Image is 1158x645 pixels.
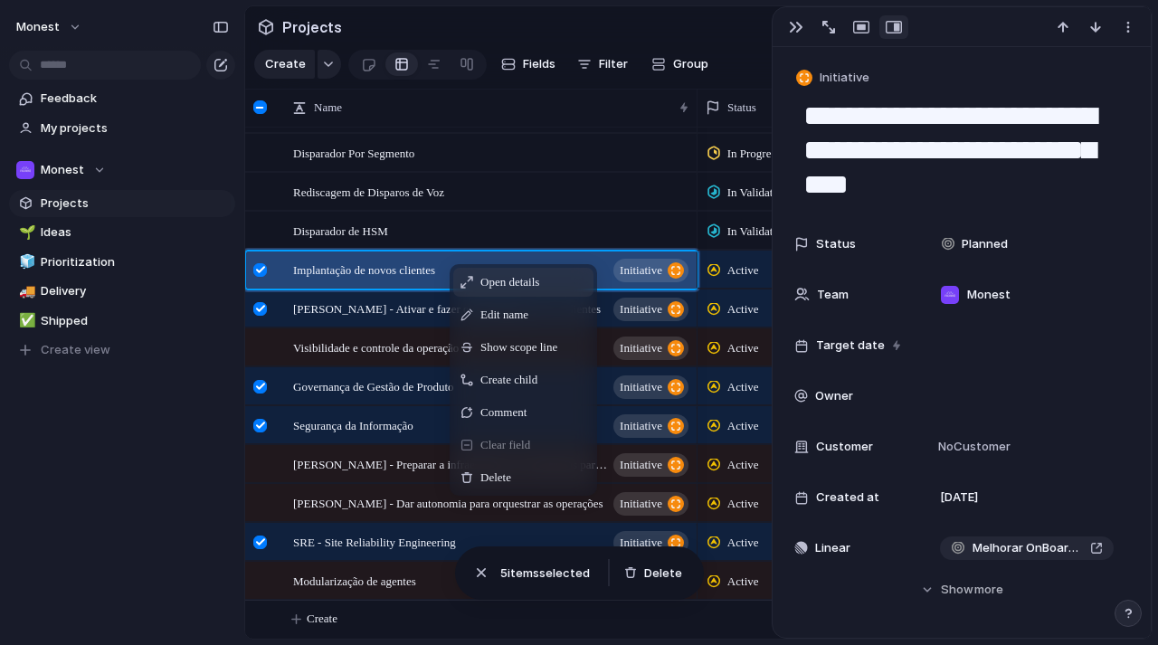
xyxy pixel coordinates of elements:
[279,11,346,43] span: Projects
[642,50,717,79] button: Group
[16,253,34,271] button: 🧊
[793,65,875,91] button: Initiative
[673,55,708,73] span: Group
[41,312,229,330] span: Shipped
[19,251,32,272] div: 🧊
[16,18,60,36] span: Monest
[9,85,235,112] a: Feedback
[265,55,306,73] span: Create
[480,273,539,291] span: Open details
[494,50,563,79] button: Fields
[523,55,555,73] span: Fields
[9,190,235,217] a: Projects
[500,565,508,580] span: 5
[480,371,537,389] span: Create child
[41,90,229,108] span: Feedback
[9,249,235,276] a: 🧊Prioritization
[9,278,235,305] a: 🚚Delivery
[9,308,235,335] a: ✅Shipped
[41,341,110,359] span: Create view
[480,338,557,356] span: Show scope line
[19,223,32,243] div: 🌱
[9,337,235,364] button: Create view
[41,223,229,242] span: Ideas
[16,223,34,242] button: 🌱
[480,436,530,454] span: Clear field
[9,115,235,142] a: My projects
[9,219,235,246] a: 🌱Ideas
[9,157,235,184] button: Monest
[450,264,597,496] div: Context Menu
[500,564,593,583] span: item s selected
[19,281,32,302] div: 🚚
[617,561,689,586] button: Delete
[16,282,34,300] button: 🚚
[480,469,511,487] span: Delete
[8,13,91,42] button: Monest
[820,69,869,87] span: Initiative
[41,282,229,300] span: Delivery
[254,50,315,79] button: Create
[16,312,34,330] button: ✅
[41,161,84,179] span: Monest
[480,403,527,422] span: Comment
[41,119,229,138] span: My projects
[570,50,635,79] button: Filter
[644,564,682,583] span: Delete
[19,310,32,331] div: ✅
[480,306,528,324] span: Edit name
[599,55,628,73] span: Filter
[41,194,229,213] span: Projects
[41,253,229,271] span: Prioritization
